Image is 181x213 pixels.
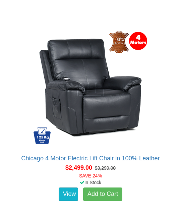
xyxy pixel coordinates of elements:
[59,188,78,201] a: View
[21,155,160,162] a: Chicago 4 Motor Electric Lift Chair in 100% Leather
[79,173,102,178] font: SAVE 24%
[4,179,177,186] div: In Stock
[95,165,116,171] del: $3,299.00
[83,188,122,201] a: Add to Cart
[65,164,92,171] span: $2,499.00
[30,28,151,148] img: Chicago 4 Motor Electric Lift Chair in 100% Leather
